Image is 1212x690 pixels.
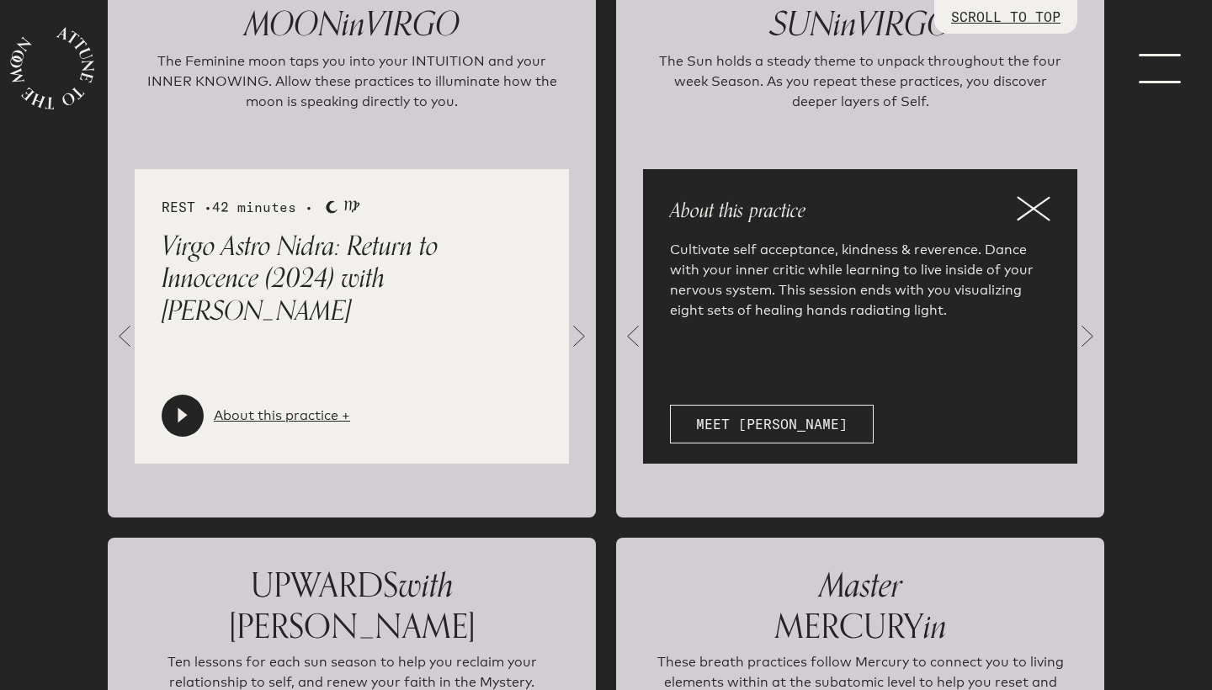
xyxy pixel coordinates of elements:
span: 42 minutes • [212,199,313,215]
a: Meet [PERSON_NAME] [670,405,874,443]
p: MERCURY [643,565,1077,645]
p: Virgo Astro Nidra: Return to Innocence (2024) with [PERSON_NAME] [162,231,542,327]
p: SCROLL TO TOP [951,7,1060,27]
p: The Sun holds a steady theme to unpack throughout the four week Season. As you repeat these pract... [650,51,1071,135]
p: Cultivate self acceptance, kindness & reverence. Dance with your inner critic while learning to l... [670,240,1050,321]
div: REST • [162,196,542,217]
span: Master [819,558,902,613]
span: with [398,558,454,613]
p: UPWARDS [PERSON_NAME] [135,565,569,645]
span: in [923,599,947,655]
a: About this practice + [214,406,350,426]
p: About this practice [670,196,1050,226]
p: The Feminine moon taps you into your INTUITION and your INNER KNOWING. Allow these practices to i... [141,51,562,135]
